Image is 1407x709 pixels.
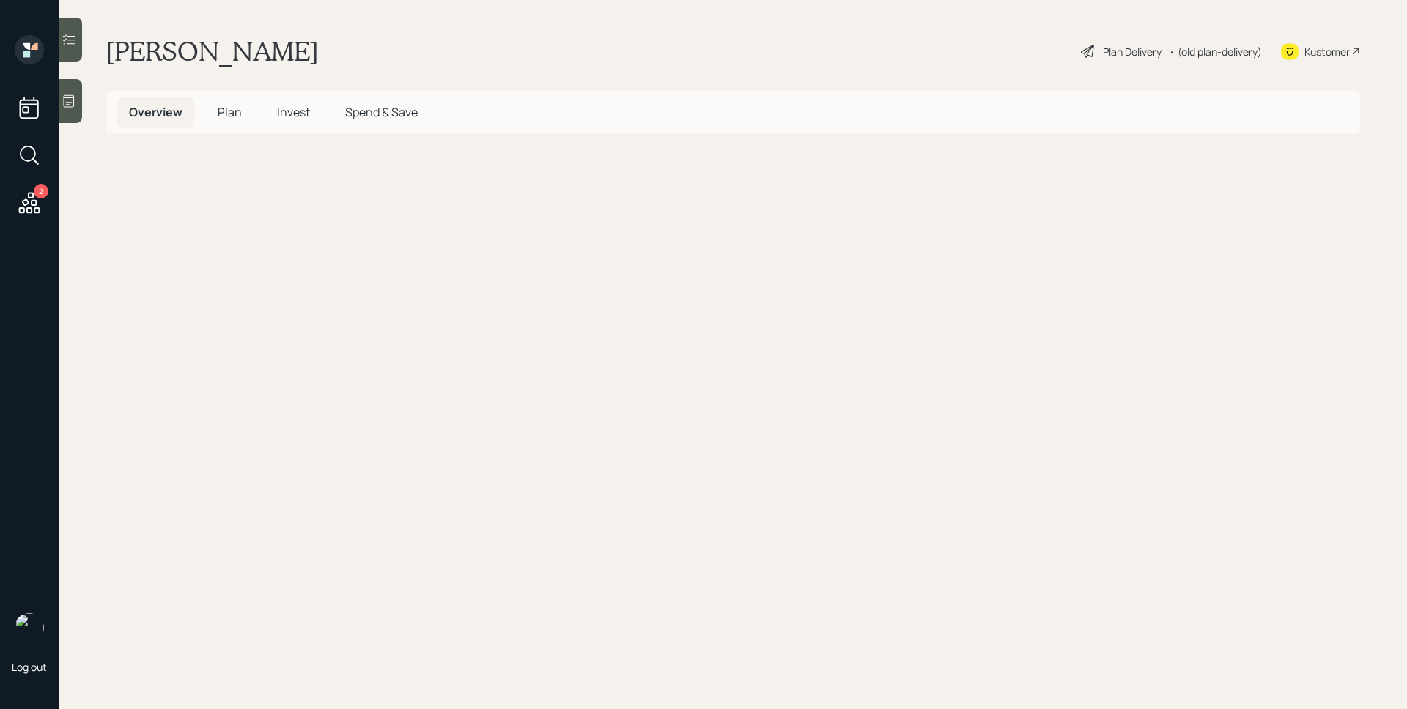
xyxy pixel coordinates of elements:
[1103,44,1162,59] div: Plan Delivery
[345,104,418,120] span: Spend & Save
[1169,44,1262,59] div: • (old plan-delivery)
[218,104,242,120] span: Plan
[129,104,182,120] span: Overview
[34,184,48,198] div: 2
[12,660,47,674] div: Log out
[1304,44,1350,59] div: Kustomer
[15,613,44,642] img: james-distasi-headshot.png
[277,104,310,120] span: Invest
[106,35,319,67] h1: [PERSON_NAME]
